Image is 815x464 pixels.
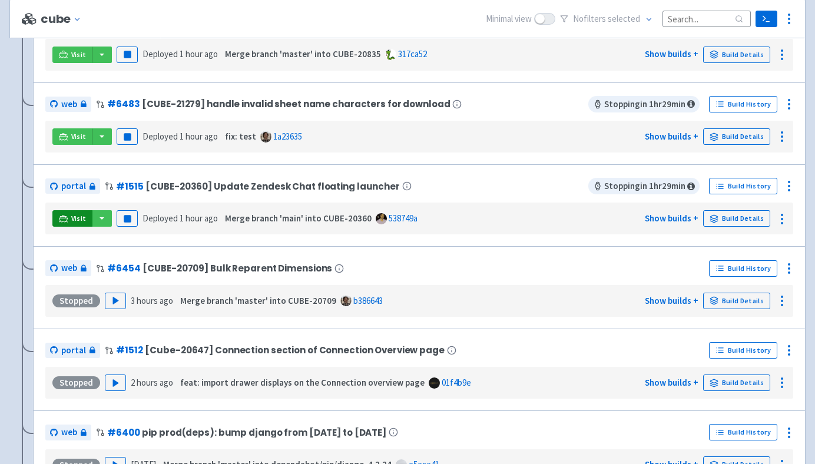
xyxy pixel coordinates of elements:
[645,48,698,59] a: Show builds +
[145,345,444,355] span: [Cube-20647] Connection section of Connection Overview page
[52,128,92,145] a: Visit
[107,98,140,110] a: #6483
[117,47,138,63] button: Pause
[703,128,770,145] a: Build Details
[703,47,770,63] a: Build Details
[52,294,100,307] div: Stopped
[442,377,471,388] a: 01f4b9e
[116,344,143,356] a: #1512
[45,178,100,194] a: portal
[645,213,698,224] a: Show builds +
[709,342,777,359] a: Build History
[61,344,86,357] span: portal
[756,11,777,27] a: Terminal
[61,426,77,439] span: web
[180,213,218,224] time: 1 hour ago
[131,377,173,388] time: 2 hours ago
[703,210,770,227] a: Build Details
[353,295,383,306] a: b386643
[105,374,126,391] button: Play
[143,131,218,142] span: Deployed
[709,178,777,194] a: Build History
[180,377,425,388] strong: feat: import drawer displays on the Connection overview page
[709,424,777,440] a: Build History
[142,427,386,438] span: pip prod(deps): bump django from [DATE] to [DATE]
[573,12,640,26] span: No filter s
[61,261,77,275] span: web
[52,376,100,389] div: Stopped
[143,213,218,224] span: Deployed
[703,293,770,309] a: Build Details
[225,48,381,59] strong: Merge branch 'master' into CUBE-20835
[703,374,770,391] a: Build Details
[52,210,92,227] a: Visit
[645,131,698,142] a: Show builds +
[45,260,91,276] a: web
[105,293,126,309] button: Play
[588,96,700,112] span: Stopping in 1 hr 29 min
[142,99,450,109] span: [CUBE-21279] handle invalid sheet name characters for download
[180,131,218,142] time: 1 hour ago
[61,98,77,111] span: web
[61,180,86,193] span: portal
[143,263,332,273] span: [CUBE-20709] Bulk Reparent Dimensions
[41,12,86,26] button: cube
[71,50,87,59] span: Visit
[145,181,399,191] span: [CUBE-20360] Update Zendesk Chat floating launcher
[107,262,140,274] a: #6454
[588,178,700,194] span: Stopping in 1 hr 29 min
[131,295,173,306] time: 3 hours ago
[608,13,640,24] span: selected
[486,12,532,26] span: Minimal view
[645,295,698,306] a: Show builds +
[389,213,418,224] a: 538749a
[45,97,91,112] a: web
[143,48,218,59] span: Deployed
[180,295,336,306] strong: Merge branch 'master' into CUBE-20709
[645,377,698,388] a: Show builds +
[709,96,777,112] a: Build History
[225,213,372,224] strong: Merge branch 'main' into CUBE-20360
[180,48,218,59] time: 1 hour ago
[117,128,138,145] button: Pause
[662,11,751,26] input: Search...
[116,180,143,193] a: #1515
[107,426,140,439] a: #6400
[71,214,87,223] span: Visit
[709,260,777,277] a: Build History
[71,132,87,141] span: Visit
[273,131,302,142] a: 1a23635
[52,47,92,63] a: Visit
[45,343,100,359] a: portal
[117,210,138,227] button: Pause
[398,48,427,59] a: 317ca52
[45,425,91,440] a: web
[225,131,256,142] strong: fix: test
